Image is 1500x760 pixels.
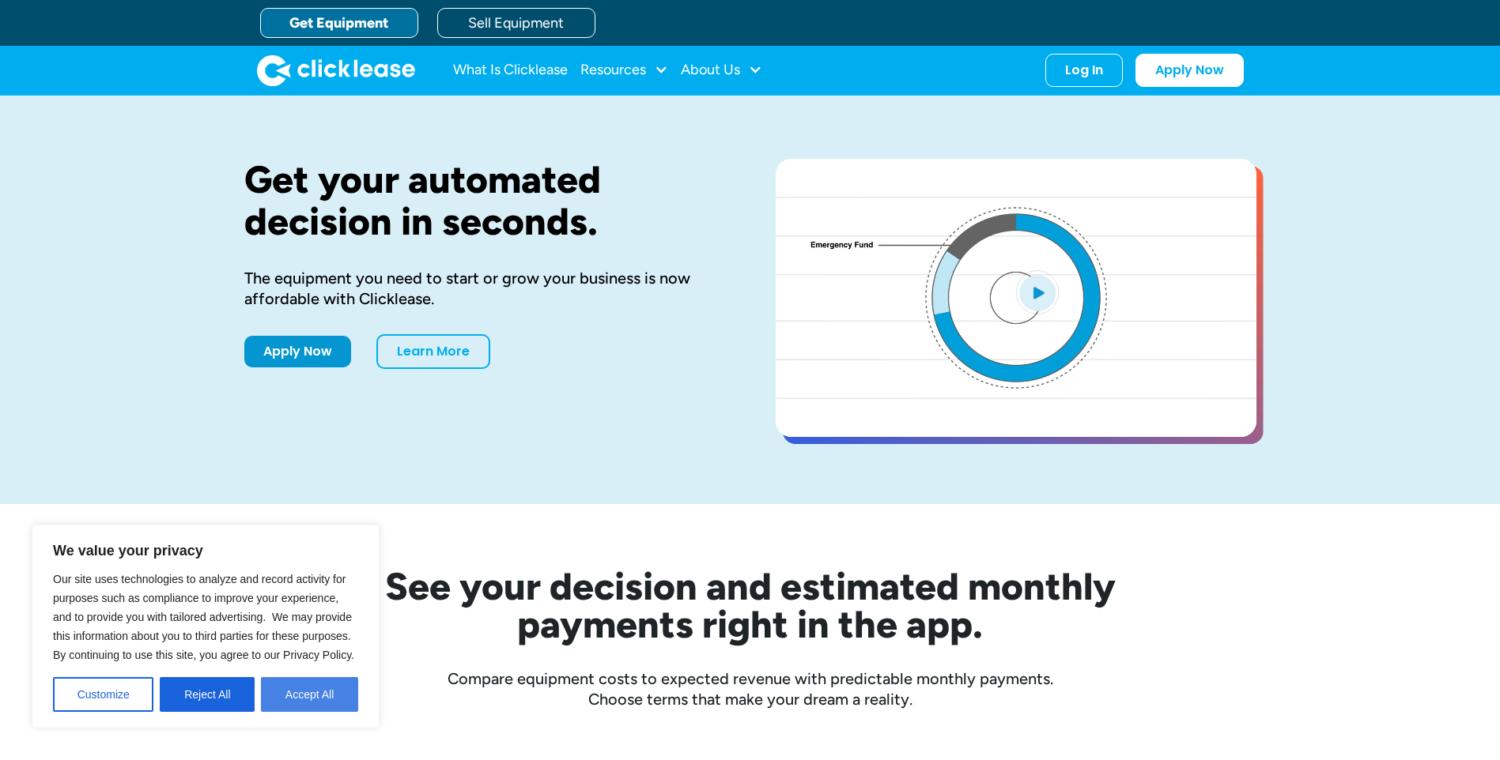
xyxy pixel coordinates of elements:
div: About Us [681,55,762,86]
a: open lightbox [776,159,1256,437]
a: What Is Clicklease [453,55,568,86]
div: Log In [1065,62,1103,78]
h2: See your decision and estimated monthly payments right in the app. [308,567,1193,643]
p: We value your privacy [53,541,358,560]
div: The equipment you need to start or grow your business is now affordable with Clicklease. [244,268,725,309]
h1: Get your automated decision in seconds. [244,159,725,243]
a: Get Equipment [260,8,418,38]
div: Compare equipment costs to expected revenue with predictable monthly payments. Choose terms that ... [244,668,1256,709]
button: Reject All [160,677,255,712]
a: Apply Now [1135,54,1244,87]
img: Clicklease logo [257,55,415,86]
button: Accept All [261,677,358,712]
a: Apply Now [244,336,351,367]
a: Learn More [376,334,490,369]
button: Customize [53,677,153,712]
a: home [257,55,415,86]
span: Our site uses technologies to analyze and record activity for purposes such as compliance to impr... [53,573,354,661]
img: Blue play button logo on a light blue circular background [1016,270,1059,314]
div: We value your privacy [32,525,380,728]
a: Sell Equipment [437,8,595,38]
div: Resources [580,55,668,86]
